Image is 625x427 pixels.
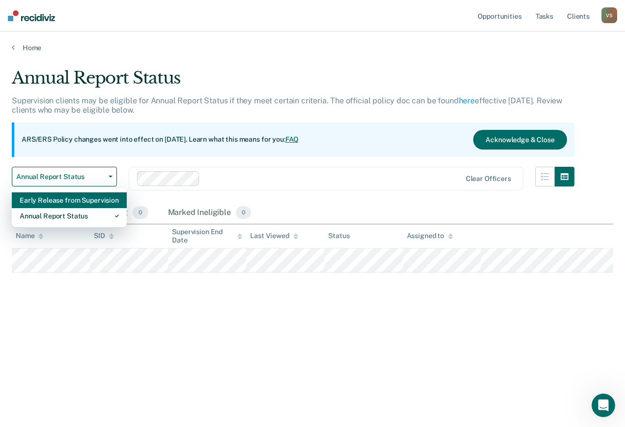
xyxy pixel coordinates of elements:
span: 0 [133,206,148,219]
div: Status [328,232,349,240]
div: Supervision End Date [172,228,242,244]
iframe: Intercom live chat [592,394,615,417]
p: Supervision clients may be eligible for Annual Report Status if they meet certain criteria. The o... [12,96,562,115]
div: Annual Report Status [12,68,574,96]
img: Recidiviz [8,10,55,21]
div: Annual Report Status [20,208,119,224]
div: V S [601,7,617,23]
div: Name [16,232,43,240]
div: Assigned to [407,232,453,240]
div: Last Viewed [250,232,298,240]
button: VS [601,7,617,23]
a: here [459,96,475,105]
div: Marked Ineligible0 [166,202,254,224]
button: Annual Report Status [12,167,117,186]
span: Annual Report Status [16,173,105,181]
div: Early Release from Supervision [20,192,119,208]
a: FAQ [285,135,299,143]
a: Home [12,43,613,52]
p: ARS/ERS Policy changes went into effect on [DATE]. Learn what this means for you: [22,135,299,145]
button: Acknowledge & Close [473,130,567,150]
div: Clear officers [466,175,511,183]
span: 0 [236,206,251,219]
div: SID [94,232,114,240]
